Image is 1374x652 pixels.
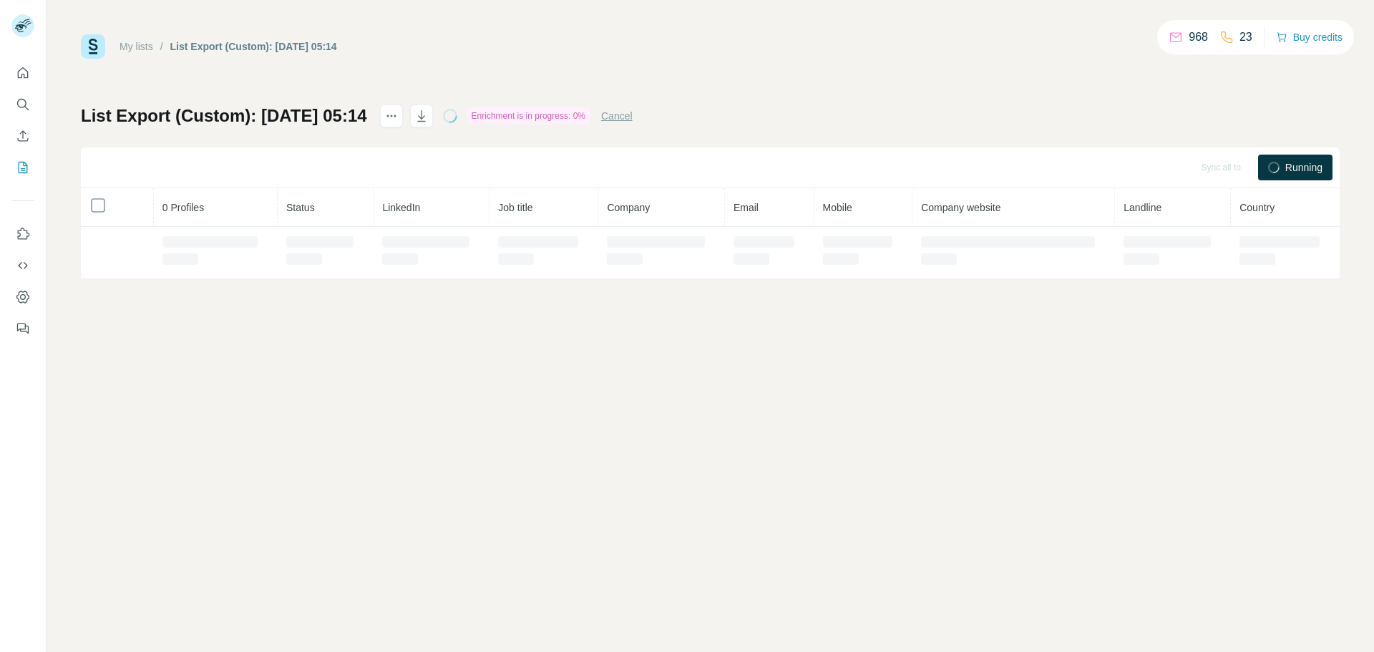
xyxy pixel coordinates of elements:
span: Status [286,202,315,213]
h1: List Export (Custom): [DATE] 05:14 [81,104,367,127]
span: Job title [498,202,532,213]
button: Buy credits [1276,27,1343,47]
button: Search [11,92,34,117]
div: Enrichment is in progress: 0% [467,107,590,125]
span: Company website [921,202,1000,213]
span: Country [1239,202,1275,213]
p: 23 [1239,29,1252,46]
span: Mobile [823,202,852,213]
span: 0 Profiles [162,202,204,213]
button: Quick start [11,60,34,86]
span: Email [734,202,759,213]
div: List Export (Custom): [DATE] 05:14 [170,39,337,54]
span: LinkedIn [382,202,420,213]
button: Cancel [601,109,633,123]
span: Company [607,202,650,213]
button: Enrich CSV [11,123,34,149]
span: Landline [1124,202,1161,213]
a: My lists [120,41,153,52]
button: Dashboard [11,284,34,310]
button: Use Surfe API [11,253,34,278]
button: actions [380,104,403,127]
span: Running [1285,160,1322,175]
button: Use Surfe on LinkedIn [11,221,34,247]
img: Surfe Logo [81,34,105,59]
button: My lists [11,155,34,180]
button: Feedback [11,316,34,341]
li: / [160,39,163,54]
p: 968 [1189,29,1208,46]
